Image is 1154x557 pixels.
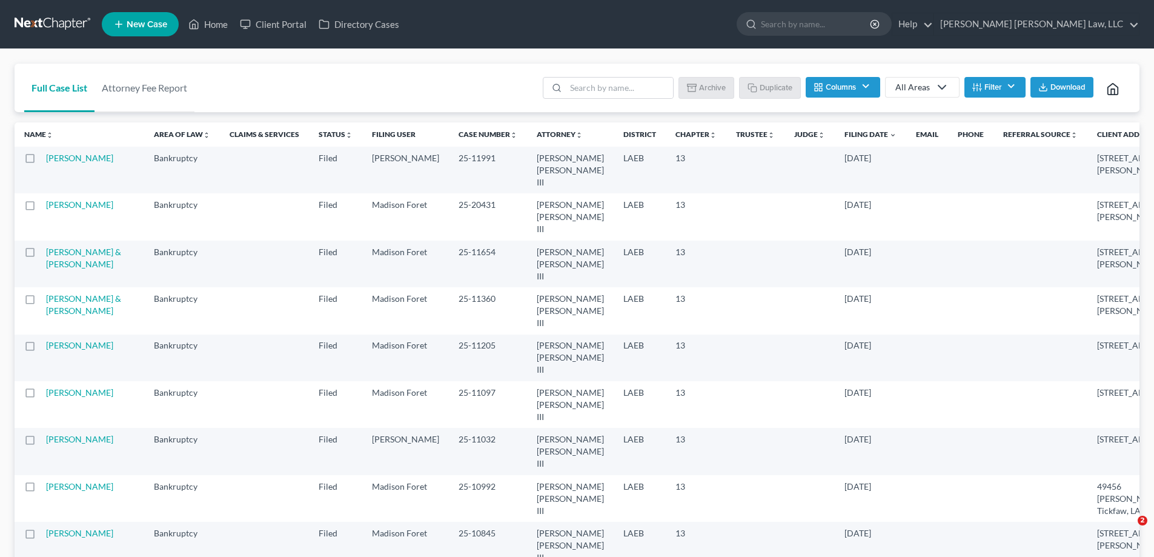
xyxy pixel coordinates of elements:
[566,78,673,98] input: Search by name...
[144,335,220,381] td: Bankruptcy
[818,132,825,139] i: unfold_more
[895,81,930,93] div: All Areas
[144,428,220,475] td: Bankruptcy
[614,147,666,193] td: LAEB
[527,428,614,475] td: [PERSON_NAME] [PERSON_NAME] III
[449,475,527,522] td: 25-10992
[449,428,527,475] td: 25-11032
[1030,77,1093,98] button: Download
[449,381,527,428] td: 25-11097
[309,335,362,381] td: Filed
[362,287,449,334] td: Madison Foret
[309,241,362,287] td: Filed
[614,122,666,147] th: District
[736,130,775,139] a: Trusteeunfold_more
[362,475,449,522] td: Madison Foret
[537,130,583,139] a: Attorneyunfold_more
[46,293,121,316] a: [PERSON_NAME] & [PERSON_NAME]
[309,147,362,193] td: Filed
[666,475,726,522] td: 13
[144,287,220,334] td: Bankruptcy
[835,475,906,522] td: [DATE]
[906,122,948,147] th: Email
[309,475,362,522] td: Filed
[835,428,906,475] td: [DATE]
[614,241,666,287] td: LAEB
[309,287,362,334] td: Filed
[46,434,113,444] a: [PERSON_NAME]
[362,241,449,287] td: Madison Foret
[1003,130,1078,139] a: Referral Sourceunfold_more
[527,381,614,428] td: [PERSON_NAME] [PERSON_NAME] III
[835,381,906,428] td: [DATE]
[1070,132,1078,139] i: unfold_more
[666,147,726,193] td: 13
[614,193,666,240] td: LAEB
[362,147,449,193] td: [PERSON_NAME]
[46,528,113,538] a: [PERSON_NAME]
[614,381,666,428] td: LAEB
[182,13,234,35] a: Home
[449,287,527,334] td: 25-11360
[459,130,517,139] a: Case Numberunfold_more
[309,193,362,240] td: Filed
[614,287,666,334] td: LAEB
[95,64,194,112] a: Attorney Fee Report
[761,13,872,35] input: Search by name...
[889,132,897,139] i: expand_more
[46,340,113,350] a: [PERSON_NAME]
[1113,516,1142,545] iframe: Intercom live chat
[319,130,353,139] a: Statusunfold_more
[362,381,449,428] td: Madison Foret
[46,481,113,492] a: [PERSON_NAME]
[527,335,614,381] td: [PERSON_NAME] [PERSON_NAME] III
[835,193,906,240] td: [DATE]
[835,287,906,334] td: [DATE]
[666,287,726,334] td: 13
[666,381,726,428] td: 13
[234,13,313,35] a: Client Portal
[844,130,897,139] a: Filing Date expand_more
[614,475,666,522] td: LAEB
[527,147,614,193] td: [PERSON_NAME] [PERSON_NAME] III
[144,193,220,240] td: Bankruptcy
[203,132,210,139] i: unfold_more
[768,132,775,139] i: unfold_more
[362,428,449,475] td: [PERSON_NAME]
[449,147,527,193] td: 25-11991
[449,193,527,240] td: 25-20431
[46,247,121,269] a: [PERSON_NAME] & [PERSON_NAME]
[794,130,825,139] a: Judgeunfold_more
[666,241,726,287] td: 13
[362,122,449,147] th: Filing User
[46,132,53,139] i: unfold_more
[666,335,726,381] td: 13
[666,193,726,240] td: 13
[575,132,583,139] i: unfold_more
[46,387,113,398] a: [PERSON_NAME]
[892,13,933,35] a: Help
[46,153,113,163] a: [PERSON_NAME]
[1138,516,1147,525] span: 2
[964,77,1026,98] button: Filter
[46,199,113,210] a: [PERSON_NAME]
[666,428,726,475] td: 13
[527,287,614,334] td: [PERSON_NAME] [PERSON_NAME] III
[835,335,906,381] td: [DATE]
[345,132,353,139] i: unfold_more
[144,475,220,522] td: Bankruptcy
[835,241,906,287] td: [DATE]
[614,428,666,475] td: LAEB
[449,335,527,381] td: 25-11205
[527,241,614,287] td: [PERSON_NAME] [PERSON_NAME] III
[127,20,167,29] span: New Case
[614,335,666,381] td: LAEB
[144,381,220,428] td: Bankruptcy
[154,130,210,139] a: Area of Lawunfold_more
[806,77,880,98] button: Columns
[220,122,309,147] th: Claims & Services
[527,475,614,522] td: [PERSON_NAME] [PERSON_NAME] III
[309,381,362,428] td: Filed
[948,122,993,147] th: Phone
[1050,82,1086,92] span: Download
